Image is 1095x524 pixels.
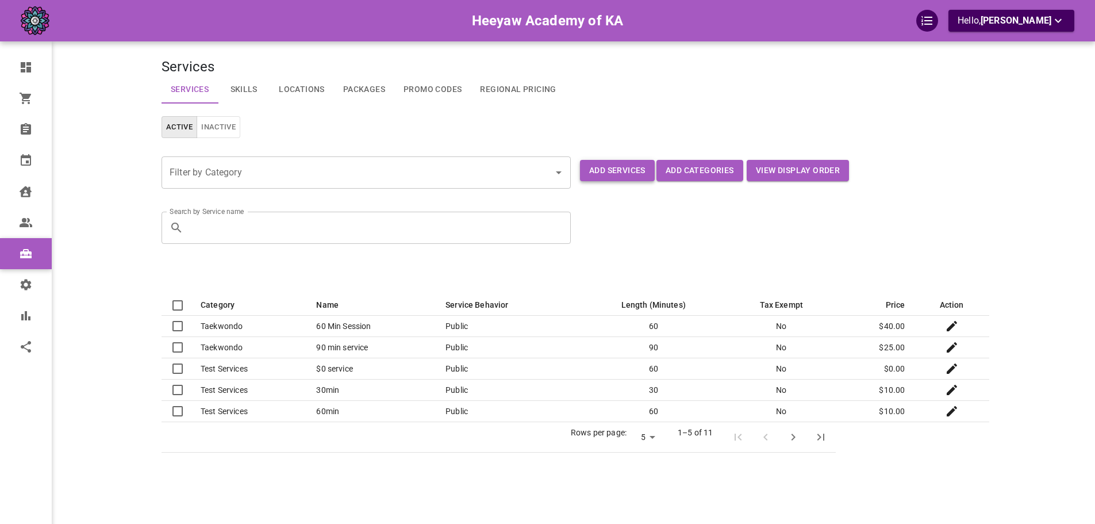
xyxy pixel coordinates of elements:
[958,14,1065,28] p: Hello,
[916,10,938,32] div: QuickStart Guide
[197,116,240,139] button: Inactive
[162,116,197,139] button: Active
[879,343,905,352] span: $25.00
[580,294,727,316] th: Length (Minutes)
[631,429,659,446] select: Rows per page
[334,76,394,104] a: Packages
[945,404,959,418] svg: Edit
[191,294,307,316] th: Category
[879,385,905,395] span: $10.00
[436,294,580,316] th: Service Behavior
[879,322,905,331] span: $40.00
[472,10,624,32] h6: Heeyaw Academy of KA
[170,206,244,216] label: Search by Service name
[747,160,849,181] button: View Display Order
[779,423,807,451] button: Next Page
[436,316,580,337] td: Public
[162,59,989,76] h4: Services
[191,401,307,422] td: Test Services
[914,294,989,316] th: Action
[727,380,836,401] td: No
[436,337,580,358] td: Public
[191,380,307,401] td: Test Services
[471,76,565,104] a: Regional Pricing
[191,316,307,337] td: Taekwondo
[727,401,836,422] td: No
[307,358,436,380] td: $0 service
[727,337,836,358] td: No
[307,401,436,422] td: 60min
[21,6,49,35] img: company-logo
[945,362,959,376] svg: Edit
[191,337,307,358] td: Taekwondo
[307,337,436,358] td: 90 min service
[807,423,835,451] button: Last Page
[836,294,914,316] th: Price
[580,380,727,401] td: 30
[307,316,436,337] td: 60 Min Session
[727,358,836,380] td: No
[580,358,727,380] td: 60
[656,160,743,181] button: Add Categories
[945,319,959,333] svg: Edit
[884,364,905,373] span: $0.00
[879,407,905,416] span: $10.00
[436,358,580,380] td: Public
[436,380,580,401] td: Public
[270,76,334,104] a: Locations
[307,294,436,316] th: Name
[945,341,959,354] svg: Edit
[727,316,836,337] td: No
[307,380,436,401] td: 30min
[948,10,1074,32] button: Hello,[PERSON_NAME]
[727,294,836,316] th: Tax Exempt
[571,427,627,438] p: Rows per page:
[981,15,1051,26] span: [PERSON_NAME]
[945,383,959,397] svg: Edit
[218,76,270,104] a: Skills
[678,427,713,438] p: 1–5 of 11
[162,76,218,104] a: Services
[191,358,307,380] td: Test Services
[436,401,580,422] td: Public
[580,337,727,358] td: 90
[551,165,567,181] button: Open
[580,160,655,181] button: Add Services
[580,401,727,422] td: 60
[394,76,471,104] a: Promo Codes
[580,316,727,337] td: 60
